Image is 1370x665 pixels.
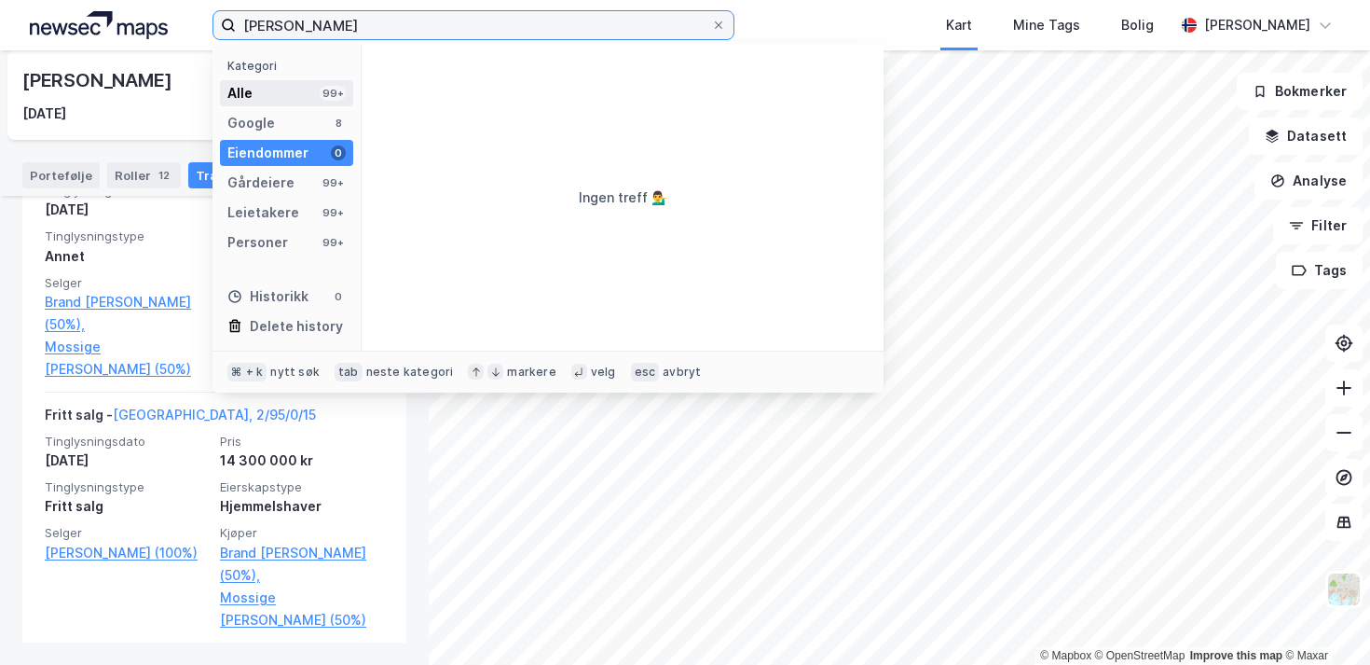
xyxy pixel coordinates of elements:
[1013,14,1080,36] div: Mine Tags
[227,59,353,73] div: Kategori
[22,103,66,125] div: [DATE]
[220,479,384,495] span: Eierskapstype
[320,205,346,220] div: 99+
[45,495,209,518] div: Fritt salg
[320,235,346,250] div: 99+
[320,86,346,101] div: 99+
[1326,572,1362,607] img: Z
[227,363,267,381] div: ⌘ + k
[1204,14,1310,36] div: [PERSON_NAME]
[507,365,555,380] div: markere
[270,365,320,380] div: nytt søk
[155,166,173,185] div: 12
[227,201,299,224] div: Leietakere
[631,363,660,381] div: esc
[227,231,288,254] div: Personer
[45,542,209,564] a: [PERSON_NAME] (100%)
[331,116,346,131] div: 8
[220,587,384,631] a: Mossige [PERSON_NAME] (50%)
[45,275,209,291] span: Selger
[1254,162,1363,200] button: Analyse
[45,479,209,495] span: Tinglysningstype
[45,450,209,472] div: [DATE]
[227,82,253,104] div: Alle
[366,365,454,380] div: neste kategori
[1040,649,1091,662] a: Mapbox
[591,365,616,380] div: velg
[30,11,168,39] img: logo.a4113a55bc3d86da70a041830d287a7e.svg
[220,495,384,518] div: Hjemmelshaver
[946,14,972,36] div: Kart
[45,525,209,541] span: Selger
[45,336,209,381] a: Mossige [PERSON_NAME] (50%)
[220,542,384,587] a: Brand [PERSON_NAME] (50%),
[579,187,667,209] div: Ingen treff 💁‍♂️
[22,65,175,95] div: [PERSON_NAME]
[1277,575,1370,665] div: Kontrollprogram for chat
[227,285,308,308] div: Historikk
[45,291,209,336] a: Brand [PERSON_NAME] (50%),
[236,11,711,39] input: Søk på adresse, matrikkel, gårdeiere, leietakere eller personer
[220,450,384,472] div: 14 300 000 kr
[320,175,346,190] div: 99+
[45,404,316,434] div: Fritt salg -
[1237,73,1363,110] button: Bokmerker
[107,162,181,188] div: Roller
[45,245,209,268] div: Annet
[45,229,209,244] span: Tinglysningstype
[45,199,209,221] div: [DATE]
[1276,252,1363,289] button: Tags
[331,289,346,304] div: 0
[220,434,384,450] span: Pris
[45,434,209,450] span: Tinglysningsdato
[1277,575,1370,665] iframe: Chat Widget
[331,145,346,160] div: 0
[113,407,316,423] a: [GEOGRAPHIC_DATA], 2/95/0/15
[227,172,295,194] div: Gårdeiere
[250,315,343,338] div: Delete history
[1249,118,1363,155] button: Datasett
[1095,649,1185,662] a: OpenStreetMap
[663,365,701,380] div: avbryt
[227,142,308,164] div: Eiendommer
[220,525,384,541] span: Kjøper
[227,112,275,134] div: Google
[1273,207,1363,244] button: Filter
[335,363,363,381] div: tab
[188,162,316,188] div: Transaksjoner
[1121,14,1154,36] div: Bolig
[22,162,100,188] div: Portefølje
[1190,649,1282,662] a: Improve this map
